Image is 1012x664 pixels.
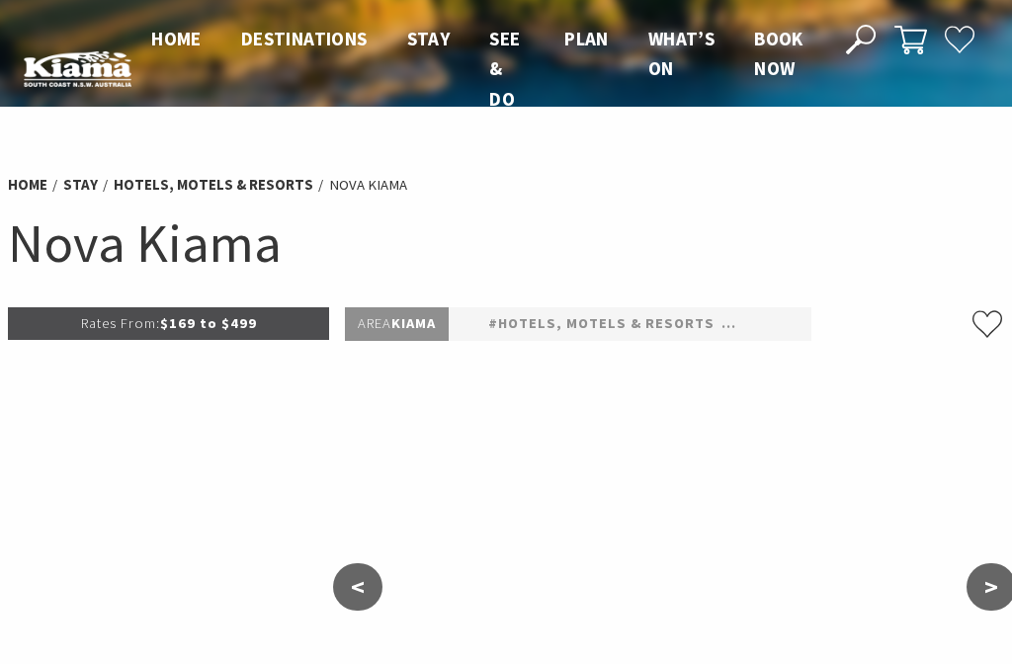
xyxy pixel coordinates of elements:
a: Home [8,175,47,195]
a: #Self Contained [721,312,855,336]
span: See & Do [489,27,520,111]
p: Kiama [345,307,449,341]
span: Stay [407,27,451,50]
span: Plan [564,27,609,50]
li: Nova Kiama [329,173,407,197]
a: Hotels, Motels & Resorts [114,175,313,195]
span: What’s On [648,27,715,80]
h1: Nova Kiama [8,207,1004,278]
p: $169 to $499 [8,307,329,340]
a: Stay [63,175,98,195]
span: Rates From: [81,314,160,332]
button: < [333,563,382,611]
span: Home [151,27,202,50]
a: #Hotels, Motels & Resorts [488,312,715,336]
span: Destinations [241,27,368,50]
span: Book now [754,27,803,80]
nav: Main Menu [131,24,823,114]
span: Area [358,314,391,332]
img: Kiama Logo [24,50,131,88]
